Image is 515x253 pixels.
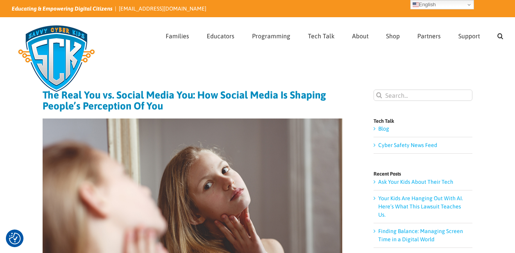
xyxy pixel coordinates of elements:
[458,33,480,39] span: Support
[374,90,472,101] input: Search...
[308,18,334,52] a: Tech Talk
[166,18,189,52] a: Families
[12,5,113,12] i: Educating & Empowering Digital Citizens
[9,233,21,244] img: Revisit consent button
[374,90,385,101] input: Search
[417,33,441,39] span: Partners
[43,90,342,111] h1: The Real You vs. Social Media You: How Social Media Is Shaping People’s Perception Of You
[458,18,480,52] a: Support
[378,142,437,148] a: Cyber Safety News Feed
[378,195,463,218] a: Your Kids Are Hanging Out With AI. Here’s What This Lawsuit Teaches Us.
[252,18,290,52] a: Programming
[417,18,441,52] a: Partners
[308,33,334,39] span: Tech Talk
[378,228,463,242] a: Finding Balance: Managing Screen Time in a Digital World
[12,20,101,98] img: Savvy Cyber Kids Logo
[386,18,400,52] a: Shop
[352,18,368,52] a: About
[207,33,234,39] span: Educators
[9,233,21,244] button: Consent Preferences
[252,33,290,39] span: Programming
[378,126,389,132] a: Blog
[386,33,400,39] span: Shop
[166,18,503,52] nav: Main Menu
[352,33,368,39] span: About
[374,118,472,124] h4: Tech Talk
[374,171,472,176] h4: Recent Posts
[207,18,234,52] a: Educators
[119,5,206,12] a: [EMAIL_ADDRESS][DOMAIN_NAME]
[413,2,419,8] img: en
[166,33,189,39] span: Families
[497,18,503,52] a: Search
[378,179,453,185] a: Ask Your Kids About Their Tech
